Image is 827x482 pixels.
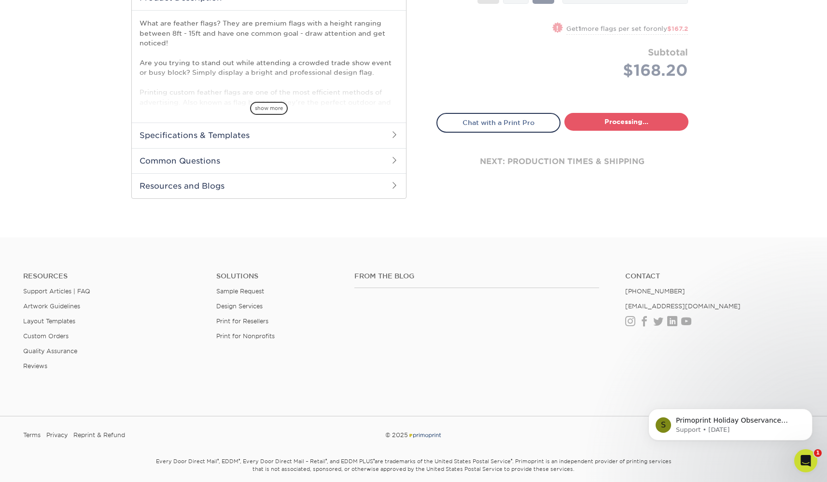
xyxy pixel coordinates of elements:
h4: Resources [23,272,202,280]
a: Custom Orders [23,332,69,340]
a: Chat with a Print Pro [436,113,561,132]
div: © 2025 [281,428,546,442]
h4: From the Blog [354,272,599,280]
sup: ® [217,458,219,463]
a: Artwork Guidelines [23,303,80,310]
sup: ® [511,458,512,463]
sup: ® [238,458,240,463]
div: next: production times & shipping [436,133,688,191]
a: Processing... [564,113,688,130]
span: show more [250,102,288,115]
a: Print for Nonprofits [216,332,275,340]
a: Design Services [216,303,263,310]
p: What are feather flags? They are premium flags with a height ranging between 8ft - 15ft and have ... [140,18,398,254]
img: Primoprint [408,431,442,439]
a: Reprint & Refund [73,428,125,442]
a: Print for Resellers [216,317,268,325]
span: Primoprint Holiday Observance Please note that our customer service department will be closed [DA... [42,28,163,151]
a: [EMAIL_ADDRESS][DOMAIN_NAME] [625,303,741,310]
h2: Specifications & Templates [132,123,406,148]
a: Reviews [23,362,47,370]
a: Sample Request [216,288,264,295]
a: Layout Templates [23,317,75,325]
a: [PHONE_NUMBER] [625,288,685,295]
iframe: Intercom notifications message [634,388,827,456]
iframe: Intercom live chat [794,449,817,472]
sup: ® [325,458,327,463]
a: Quality Assurance [23,347,77,355]
span: 1 [814,449,822,457]
h2: Resources and Blogs [132,173,406,198]
a: Contact [625,272,804,280]
sup: ® [373,458,375,463]
p: Message from Support, sent 16w ago [42,37,167,46]
h2: Common Questions [132,148,406,173]
a: Privacy [46,428,68,442]
h4: Solutions [216,272,340,280]
a: Terms [23,428,41,442]
a: Support Articles | FAQ [23,288,90,295]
